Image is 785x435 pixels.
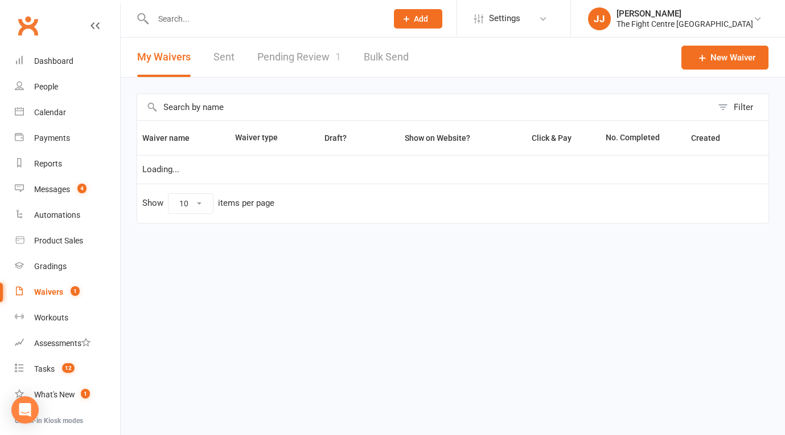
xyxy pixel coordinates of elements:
[734,100,753,114] div: Filter
[34,364,55,373] div: Tasks
[405,133,470,143] span: Show on Website?
[62,363,75,373] span: 12
[617,19,753,29] div: The Fight Centre [GEOGRAPHIC_DATA]
[34,56,73,66] div: Dashboard
[137,94,712,120] input: Search by name
[137,155,768,184] td: Loading...
[142,193,274,214] div: Show
[81,389,90,399] span: 1
[15,305,120,331] a: Workouts
[34,185,70,194] div: Messages
[15,382,120,408] a: What's New1
[34,236,83,245] div: Product Sales
[15,125,120,151] a: Payments
[521,131,584,145] button: Click & Pay
[712,94,768,120] button: Filter
[213,38,235,77] a: Sent
[394,9,442,29] button: Add
[15,177,120,202] a: Messages 4
[34,82,58,91] div: People
[691,131,733,145] button: Created
[364,38,409,77] a: Bulk Send
[15,228,120,254] a: Product Sales
[34,287,63,296] div: Waivers
[142,133,202,143] span: Waiver name
[142,131,202,145] button: Waiver name
[218,198,274,208] div: items per page
[394,131,483,145] button: Show on Website?
[489,6,520,31] span: Settings
[15,254,120,279] a: Gradings
[34,133,70,143] div: Payments
[414,14,428,23] span: Add
[15,48,120,74] a: Dashboard
[34,339,91,348] div: Assessments
[71,286,80,296] span: 1
[15,100,120,125] a: Calendar
[588,7,611,30] div: JJ
[34,210,80,219] div: Automations
[691,133,733,143] span: Created
[77,184,87,193] span: 4
[34,262,67,271] div: Gradings
[314,131,359,145] button: Draft?
[34,313,68,322] div: Workouts
[15,331,120,356] a: Assessments
[14,11,42,40] a: Clubworx
[15,74,120,100] a: People
[601,121,686,155] th: No. Completed
[15,151,120,177] a: Reports
[34,390,75,399] div: What's New
[230,121,300,155] th: Waiver type
[137,38,191,77] button: My Waivers
[11,396,39,424] div: Open Intercom Messenger
[617,9,753,19] div: [PERSON_NAME]
[34,159,62,168] div: Reports
[150,11,379,27] input: Search...
[335,51,341,63] span: 1
[15,356,120,382] a: Tasks 12
[324,133,347,143] span: Draft?
[257,38,341,77] a: Pending Review1
[15,202,120,228] a: Automations
[34,108,66,117] div: Calendar
[532,133,572,143] span: Click & Pay
[15,279,120,305] a: Waivers 1
[681,46,768,70] a: New Waiver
